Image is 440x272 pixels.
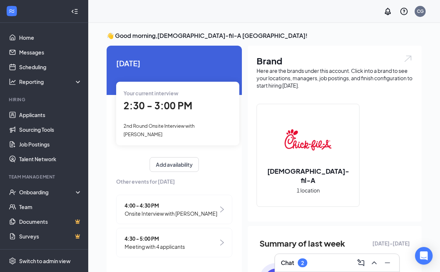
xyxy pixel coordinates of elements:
[19,60,82,74] a: Scheduling
[19,137,82,152] a: Job Postings
[125,243,185,251] span: Meeting with 4 applicants
[9,96,81,103] div: Hiring
[403,54,413,63] img: open.6027fd2a22e1237b5b06.svg
[124,123,194,137] span: 2nd Round Onsite Interview with [PERSON_NAME]
[19,188,76,196] div: Onboarding
[125,234,185,243] span: 4:30 - 5:00 PM
[415,247,433,265] div: Open Intercom Messenger
[285,116,332,163] img: Chick-fil-A
[9,257,16,265] svg: Settings
[9,188,16,196] svg: UserCheck
[125,209,217,218] span: Onsite Interview with [PERSON_NAME]
[150,157,199,172] button: Add availability
[19,229,82,244] a: SurveysCrown
[124,90,178,96] span: Your current interview
[257,166,359,185] h2: [DEMOGRAPHIC_DATA]-fil-A
[301,260,304,266] div: 2
[19,152,82,166] a: Talent Network
[19,214,82,229] a: DocumentsCrown
[107,32,422,40] h3: 👋 Good morning, [DEMOGRAPHIC_DATA]-fil-A [GEOGRAPHIC_DATA] !
[382,257,393,269] button: Minimize
[19,257,71,265] div: Switch to admin view
[370,258,379,267] svg: ChevronUp
[19,45,82,60] a: Messages
[357,258,365,267] svg: ComposeMessage
[125,201,217,209] span: 4:00 - 4:30 PM
[124,99,192,112] span: 2:30 - 3:00 PM
[116,177,232,186] span: Other events for [DATE]
[19,199,82,214] a: Team
[116,57,232,69] span: [DATE]
[281,259,294,267] h3: Chat
[297,186,320,194] span: 1 location
[71,8,78,15] svg: Collapse
[19,122,82,137] a: Sourcing Tools
[9,174,81,180] div: Team Management
[257,67,413,89] div: Here are the brands under this account. Click into a brand to see your locations, managers, job p...
[400,7,408,16] svg: QuestionInfo
[260,237,345,250] span: Summary of last week
[8,7,15,15] svg: WorkstreamLogo
[383,7,392,16] svg: Notifications
[355,257,367,269] button: ComposeMessage
[19,78,82,85] div: Reporting
[372,239,410,247] span: [DATE] - [DATE]
[368,257,380,269] button: ChevronUp
[19,107,82,122] a: Applicants
[19,30,82,45] a: Home
[9,78,16,85] svg: Analysis
[417,8,424,14] div: CG
[383,258,392,267] svg: Minimize
[257,54,413,67] h1: Brand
